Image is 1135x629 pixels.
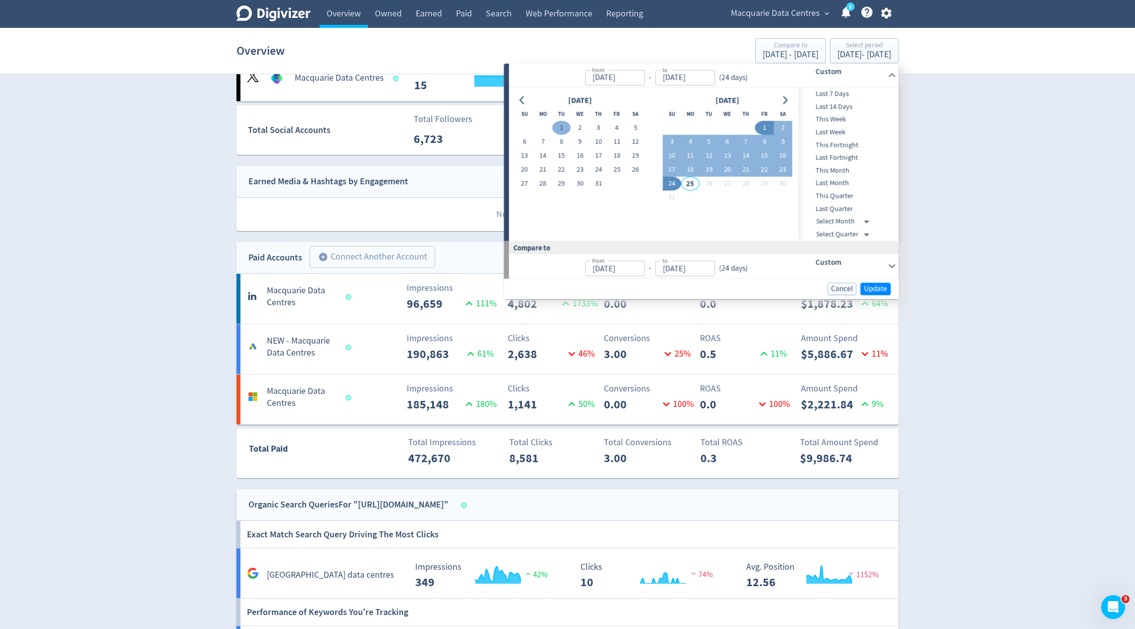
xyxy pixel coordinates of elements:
[737,177,755,191] button: 28
[407,382,497,395] p: Impressions
[604,345,661,363] p: 3.00
[237,198,899,231] p: No posts to display for this date range
[798,114,897,125] span: This Week
[663,163,681,177] button: 17
[236,274,899,324] a: Macquarie Data CentresImpressions96,659111%Clicks4,8021733%Conversions0.00ROAS0.0Amount Spend$1,8...
[515,135,534,149] button: 6
[626,107,645,121] th: Saturday
[302,248,435,268] a: Connect Another Account
[800,436,890,449] p: Total Amount Spend
[700,332,790,345] p: ROAS
[741,562,891,589] svg: Avg. Position 12.56
[798,113,897,126] div: This Week
[860,282,891,295] button: Update
[798,191,897,202] span: This Quarter
[731,5,820,21] span: Macquarie Data Centres
[801,345,858,363] p: $5,886.67
[552,107,570,121] th: Tuesday
[715,72,752,83] div: ( 24 days )
[798,164,897,177] div: This Month
[661,347,691,361] p: 25 %
[236,324,899,374] a: NEW - Macquarie Data CentresImpressions190,86361%Clicks2,63846%Conversions3.0025%ROAS0.511%Amount...
[816,215,874,228] div: Select Month
[589,121,608,135] button: 3
[523,570,548,580] span: 42%
[407,295,462,313] p: 96,659
[778,93,792,107] button: Go to next month
[508,345,565,363] p: 2,638
[737,107,755,121] th: Thursday
[509,436,599,449] p: Total Clicks
[798,202,897,215] div: Last Quarter
[508,382,598,395] p: Clicks
[858,397,884,411] p: 9 %
[663,135,681,149] button: 3
[681,177,699,191] button: 25
[565,94,595,107] div: [DATE]
[589,135,608,149] button: 10
[846,570,856,577] img: negative-performance.svg
[552,149,570,163] button: 15
[801,295,858,313] p: $1,878.23
[681,163,699,177] button: 18
[534,107,552,121] th: Monday
[815,256,884,268] h6: Custom
[718,149,736,163] button: 13
[699,163,718,177] button: 19
[798,152,897,163] span: Last Fortnight
[798,151,897,164] div: Last Fortnight
[570,149,589,163] button: 16
[592,65,604,74] label: from
[318,252,328,262] span: add_circle
[267,285,337,309] h5: Macquarie Data Centres
[515,93,530,107] button: Go to previous month
[727,5,832,21] button: Macquarie Data Centres
[816,228,874,241] div: Select Quarter
[700,345,757,363] p: 0.5
[763,50,818,59] div: [DATE] - [DATE]
[700,395,756,413] p: 0.0
[407,332,497,345] p: Impressions
[718,177,736,191] button: 27
[688,570,713,580] span: 74%
[700,449,758,467] p: 0.3
[592,256,604,265] label: from
[247,567,259,579] svg: Google Analytics
[662,256,668,265] label: to
[830,38,899,63] button: Select period[DATE]- [DATE]
[798,190,897,203] div: This Quarter
[570,163,589,177] button: 23
[755,121,774,135] button: 1
[801,332,891,345] p: Amount Spend
[236,375,899,424] a: Macquarie Data CentresImpressions185,148180%Clicks1,14150%Conversions0.00100%ROAS0.0100%Amount Sp...
[737,135,755,149] button: 7
[798,89,897,100] span: Last 7 Days
[626,163,645,177] button: 26
[295,72,384,84] h5: Macquarie Data Centres
[237,442,347,461] div: Total Paid
[570,121,589,135] button: 2
[715,263,748,274] div: ( 24 days )
[837,50,891,59] div: [DATE] - [DATE]
[815,65,884,77] h6: Custom
[801,382,891,395] p: Amount Spend
[608,121,626,135] button: 4
[822,9,831,18] span: expand_more
[663,191,681,205] button: 31
[267,569,394,581] h5: [GEOGRAPHIC_DATA] data centres
[700,382,790,395] p: ROAS
[626,135,645,149] button: 12
[604,332,694,345] p: Conversions
[236,35,285,67] h1: Overview
[774,135,792,149] button: 9
[681,149,699,163] button: 11
[681,107,699,121] th: Monday
[248,123,407,137] div: Total Social Accounts
[310,246,435,268] button: Connect Another Account
[756,397,790,411] p: 100 %
[798,88,897,101] div: Last 7 Days
[688,570,698,577] img: negative-performance.svg
[509,64,899,88] div: from-to(24 days)Custom
[718,135,736,149] button: 6
[410,562,560,589] svg: Impressions 349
